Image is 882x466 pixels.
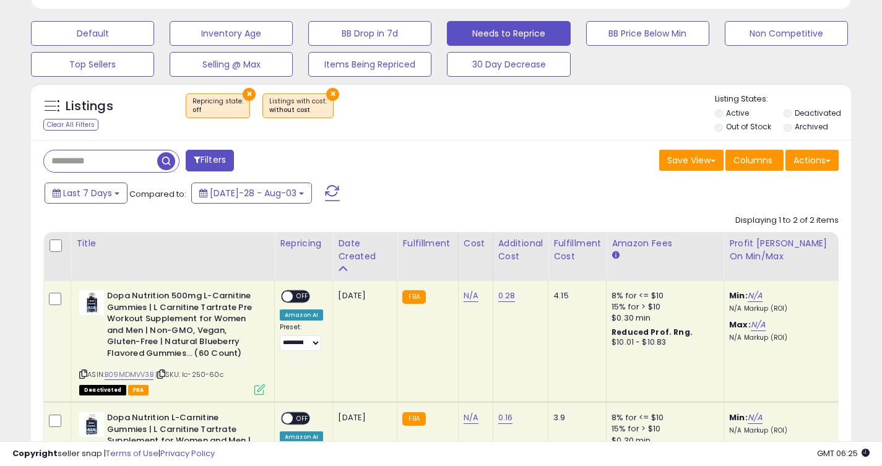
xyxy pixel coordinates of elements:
[293,413,313,424] span: OFF
[293,291,313,302] span: OFF
[612,313,714,324] div: $0.30 min
[79,412,104,437] img: 41ZnLCjMOzS._SL40_.jpg
[464,290,478,302] a: N/A
[326,88,339,101] button: ×
[659,150,724,171] button: Save View
[280,309,323,321] div: Amazon AI
[447,21,570,46] button: Needs to Reprice
[464,237,488,250] div: Cost
[269,106,327,114] div: without cost
[729,304,832,313] p: N/A Markup (ROI)
[751,319,766,331] a: N/A
[586,21,709,46] button: BB Price Below Min
[63,187,112,199] span: Last 7 Days
[192,106,243,114] div: off
[79,290,104,315] img: 31EsLo5AfsL._SL40_.jpg
[338,290,387,301] div: [DATE]
[748,290,763,302] a: N/A
[729,319,751,330] b: Max:
[12,447,58,459] strong: Copyright
[269,97,327,115] span: Listings with cost :
[338,412,387,423] div: [DATE]
[612,250,619,261] small: Amazon Fees.
[498,290,516,302] a: 0.28
[725,150,784,171] button: Columns
[725,21,848,46] button: Non Competitive
[735,215,839,227] div: Displaying 1 to 2 of 2 items
[76,237,269,250] div: Title
[553,412,597,423] div: 3.9
[498,412,513,424] a: 0.16
[191,183,312,204] button: [DATE]-28 - Aug-03
[243,88,256,101] button: ×
[280,237,327,250] div: Repricing
[612,237,719,250] div: Amazon Fees
[612,327,693,337] b: Reduced Prof. Rng.
[105,369,153,380] a: B09MDMVV3B
[79,290,265,394] div: ASIN:
[612,337,714,348] div: $10.01 - $10.83
[726,108,749,118] label: Active
[106,447,158,459] a: Terms of Use
[817,447,870,459] span: 2025-08-11 06:25 GMT
[170,21,293,46] button: Inventory Age
[729,290,748,301] b: Min:
[402,412,425,426] small: FBA
[66,98,113,115] h5: Listings
[553,290,597,301] div: 4.15
[12,448,215,460] div: seller snap | |
[45,183,128,204] button: Last 7 Days
[160,447,215,459] a: Privacy Policy
[192,97,243,115] span: Repricing state :
[447,52,570,77] button: 30 Day Decrease
[402,290,425,304] small: FBA
[612,423,714,434] div: 15% for > $10
[748,412,763,424] a: N/A
[726,121,771,132] label: Out of Stock
[280,323,323,351] div: Preset:
[43,119,98,131] div: Clear All Filters
[612,412,714,423] div: 8% for <= $10
[338,237,392,263] div: Date Created
[402,237,452,250] div: Fulfillment
[498,237,543,263] div: Additional Cost
[31,21,154,46] button: Default
[170,52,293,77] button: Selling @ Max
[308,52,431,77] button: Items Being Repriced
[612,301,714,313] div: 15% for > $10
[186,150,234,171] button: Filters
[129,188,186,200] span: Compared to:
[729,334,832,342] p: N/A Markup (ROI)
[729,412,748,423] b: Min:
[31,52,154,77] button: Top Sellers
[308,21,431,46] button: BB Drop in 7d
[733,154,772,166] span: Columns
[729,237,836,263] div: Profit [PERSON_NAME] on Min/Max
[795,121,828,132] label: Archived
[553,237,601,263] div: Fulfillment Cost
[729,426,832,435] p: N/A Markup (ROI)
[795,108,841,118] label: Deactivated
[128,385,149,395] span: FBA
[724,232,842,281] th: The percentage added to the cost of goods (COGS) that forms the calculator for Min & Max prices.
[79,385,126,395] span: All listings that are unavailable for purchase on Amazon for any reason other than out-of-stock
[464,412,478,424] a: N/A
[107,290,257,362] b: Dopa Nutrition 500mg L-Carnitine Gummies | L Carnitine Tartrate Pre Workout Supplement for Women ...
[785,150,839,171] button: Actions
[612,290,714,301] div: 8% for <= $10
[210,187,296,199] span: [DATE]-28 - Aug-03
[155,369,223,379] span: | SKU: lc-250-60c
[715,93,851,105] p: Listing States:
